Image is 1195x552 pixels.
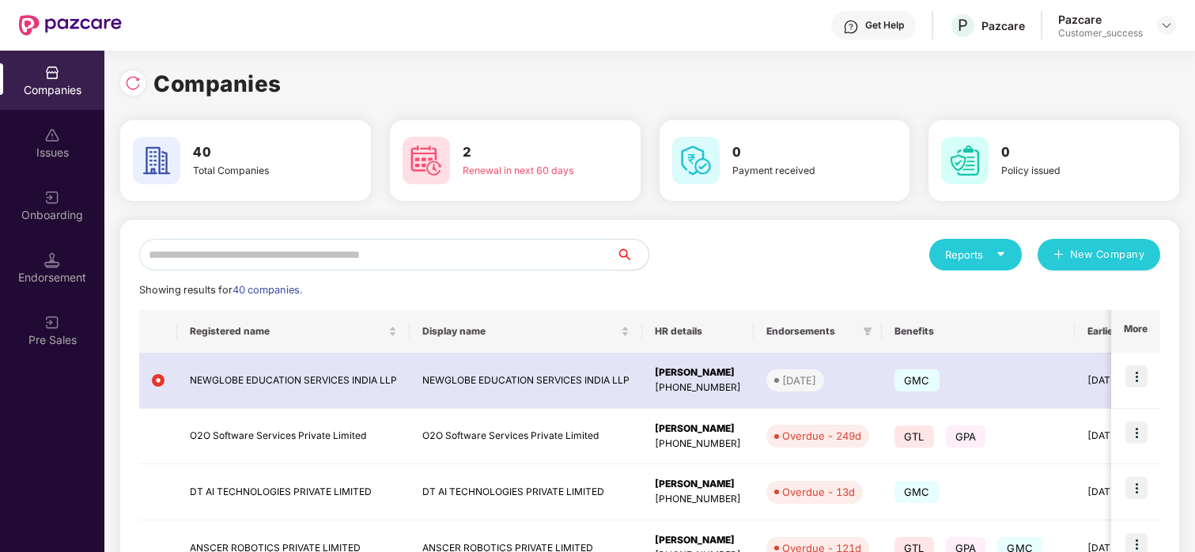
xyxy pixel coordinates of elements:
[616,239,649,270] button: search
[410,464,642,520] td: DT AI TECHNOLOGIES PRIVATE LIMITED
[403,137,450,184] img: svg+xml;base64,PHN2ZyB4bWxucz0iaHR0cDovL3d3dy53My5vcmcvMjAwMC9zdmciIHdpZHRoPSI2MCIgaGVpZ2h0PSI2MC...
[894,481,940,503] span: GMC
[946,425,986,448] span: GPA
[133,137,180,184] img: svg+xml;base64,PHN2ZyB4bWxucz0iaHR0cDovL3d3dy53My5vcmcvMjAwMC9zdmciIHdpZHRoPSI2MCIgaGVpZ2h0PSI2MC...
[1053,249,1064,262] span: plus
[1125,422,1148,444] img: icon
[655,365,741,380] div: [PERSON_NAME]
[1125,365,1148,388] img: icon
[410,353,642,409] td: NEWGLOBE EDUCATION SERVICES INDIA LLP
[766,325,857,338] span: Endorsements
[1075,353,1177,409] td: [DATE]
[642,310,754,353] th: HR details
[19,15,122,36] img: New Pazcare Logo
[672,137,720,184] img: svg+xml;base64,PHN2ZyB4bWxucz0iaHR0cDovL3d3dy53My5vcmcvMjAwMC9zdmciIHdpZHRoPSI2MCIgaGVpZ2h0PSI2MC...
[463,163,588,178] div: Renewal in next 60 days
[981,18,1025,33] div: Pazcare
[1111,310,1160,353] th: More
[1075,310,1177,353] th: Earliest Renewal
[616,248,649,261] span: search
[177,464,410,520] td: DT AI TECHNOLOGIES PRIVATE LIMITED
[1058,27,1143,40] div: Customer_success
[1125,477,1148,499] img: icon
[152,374,165,387] img: svg+xml;base64,PHN2ZyB4bWxucz0iaHR0cDovL3d3dy53My5vcmcvMjAwMC9zdmciIHdpZHRoPSIxMiIgaGVpZ2h0PSIxMi...
[655,437,741,452] div: [PHONE_NUMBER]
[860,322,875,341] span: filter
[233,284,302,296] span: 40 companies.
[1075,464,1177,520] td: [DATE]
[1038,239,1160,270] button: plusNew Company
[996,249,1006,259] span: caret-down
[44,65,60,81] img: svg+xml;base64,PHN2ZyBpZD0iQ29tcGFuaWVzIiB4bWxucz0iaHR0cDovL3d3dy53My5vcmcvMjAwMC9zdmciIHdpZHRoPS...
[1058,12,1143,27] div: Pazcare
[44,190,60,206] img: svg+xml;base64,PHN2ZyB3aWR0aD0iMjAiIGhlaWdodD0iMjAiIHZpZXdCb3g9IjAgMCAyMCAyMCIgZmlsbD0ibm9uZSIgeG...
[410,409,642,465] td: O2O Software Services Private Limited
[782,372,816,388] div: [DATE]
[655,477,741,492] div: [PERSON_NAME]
[655,492,741,507] div: [PHONE_NUMBER]
[1160,19,1173,32] img: svg+xml;base64,PHN2ZyBpZD0iRHJvcGRvd24tMzJ4MzIiIHhtbG5zPSJodHRwOi8vd3d3LnczLm9yZy8yMDAwL3N2ZyIgd2...
[125,75,141,91] img: svg+xml;base64,PHN2ZyBpZD0iUmVsb2FkLTMyeDMyIiB4bWxucz0iaHR0cDovL3d3dy53My5vcmcvMjAwMC9zdmciIHdpZH...
[865,19,904,32] div: Get Help
[153,66,282,101] h1: Companies
[732,163,858,178] div: Payment received
[655,422,741,437] div: [PERSON_NAME]
[843,19,859,35] img: svg+xml;base64,PHN2ZyBpZD0iSGVscC0zMngzMiIgeG1sbnM9Imh0dHA6Ly93d3cudzMub3JnLzIwMDAvc3ZnIiB3aWR0aD...
[732,142,858,163] h3: 0
[139,284,302,296] span: Showing results for
[655,533,741,548] div: [PERSON_NAME]
[782,484,855,500] div: Overdue - 13d
[44,315,60,331] img: svg+xml;base64,PHN2ZyB3aWR0aD0iMjAiIGhlaWdodD0iMjAiIHZpZXdCb3g9IjAgMCAyMCAyMCIgZmlsbD0ibm9uZSIgeG...
[882,310,1075,353] th: Benefits
[894,425,934,448] span: GTL
[941,137,989,184] img: svg+xml;base64,PHN2ZyB4bWxucz0iaHR0cDovL3d3dy53My5vcmcvMjAwMC9zdmciIHdpZHRoPSI2MCIgaGVpZ2h0PSI2MC...
[945,247,1006,263] div: Reports
[177,409,410,465] td: O2O Software Services Private Limited
[177,353,410,409] td: NEWGLOBE EDUCATION SERVICES INDIA LLP
[958,16,968,35] span: P
[1075,409,1177,465] td: [DATE]
[655,380,741,395] div: [PHONE_NUMBER]
[422,325,618,338] span: Display name
[894,369,940,391] span: GMC
[44,252,60,268] img: svg+xml;base64,PHN2ZyB3aWR0aD0iMTQuNSIgaGVpZ2h0PSIxNC41IiB2aWV3Qm94PSIwIDAgMTYgMTYiIGZpbGw9Im5vbm...
[190,325,385,338] span: Registered name
[193,163,319,178] div: Total Companies
[863,327,872,336] span: filter
[44,127,60,143] img: svg+xml;base64,PHN2ZyBpZD0iSXNzdWVzX2Rpc2FibGVkIiB4bWxucz0iaHR0cDovL3d3dy53My5vcmcvMjAwMC9zdmciIH...
[410,310,642,353] th: Display name
[1001,142,1127,163] h3: 0
[1070,247,1145,263] span: New Company
[463,142,588,163] h3: 2
[782,428,861,444] div: Overdue - 249d
[1001,163,1127,178] div: Policy issued
[177,310,410,353] th: Registered name
[193,142,319,163] h3: 40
